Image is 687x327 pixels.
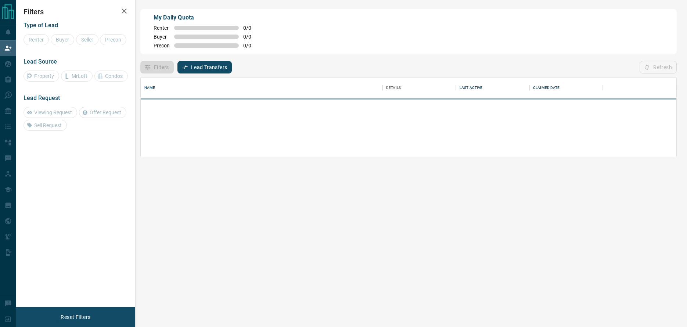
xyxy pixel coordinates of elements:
div: Last Active [456,78,529,98]
span: Renter [154,25,170,31]
span: 0 / 0 [243,34,259,40]
span: 0 / 0 [243,25,259,31]
div: Name [141,78,382,98]
span: Lead Source [24,58,57,65]
div: Claimed Date [533,78,560,98]
span: Buyer [154,34,170,40]
span: Type of Lead [24,22,58,29]
p: My Daily Quota [154,13,259,22]
span: Lead Request [24,94,60,101]
span: Precon [154,43,170,48]
div: Name [144,78,155,98]
div: Last Active [460,78,482,98]
div: Details [386,78,401,98]
button: Reset Filters [56,311,95,323]
button: Lead Transfers [177,61,232,73]
h2: Filters [24,7,128,16]
div: Claimed Date [529,78,603,98]
span: 0 / 0 [243,43,259,48]
div: Details [382,78,456,98]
